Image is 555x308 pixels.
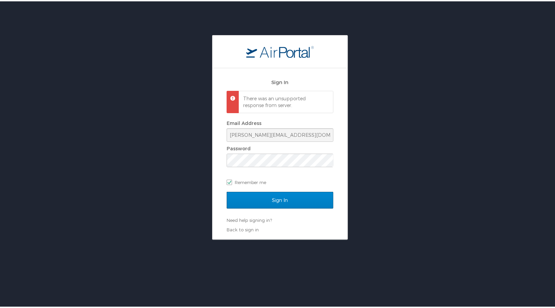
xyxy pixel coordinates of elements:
label: Email Address [227,119,261,125]
a: Back to sign in [227,226,259,231]
label: Remember me [227,176,333,186]
img: logo [246,44,314,56]
label: Password [227,144,251,150]
h2: Sign In [227,77,333,85]
p: There was an unsupported response from server. [243,94,327,107]
input: Sign In [227,190,333,207]
a: Need help signing in? [227,216,272,222]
